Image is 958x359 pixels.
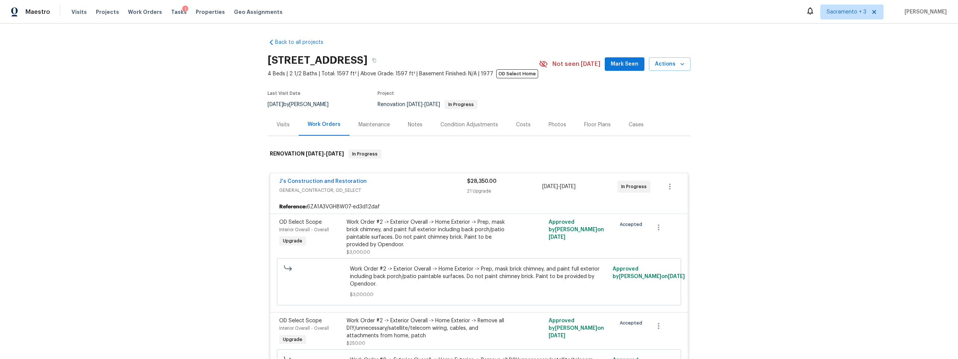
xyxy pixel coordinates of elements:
span: Properties [196,8,225,16]
span: Upgrade [280,336,305,343]
span: OD Select Home [496,69,538,78]
span: Upgrade [280,237,305,245]
span: Work Order #2 -> Exterior Overall -> Home Exterior -> Prep, mask brick chimney, and paint full ex... [350,265,608,288]
h2: [STREET_ADDRESS] [268,57,367,64]
span: Approved by [PERSON_NAME] on [549,220,604,240]
span: $28,350.00 [467,179,497,184]
div: Floor Plans [584,121,611,129]
span: Projects [96,8,119,16]
span: Project [378,91,394,96]
a: J's Construction and Restoration [279,179,367,184]
span: OD Select Scope [279,220,322,225]
span: Approved by [PERSON_NAME] on [549,318,604,338]
span: $3,000.00 [350,291,608,298]
div: Costs [516,121,531,129]
span: OD Select Scope [279,318,322,323]
div: Photos [549,121,566,129]
span: Interior Overall - Overall [279,326,329,331]
div: Cases [629,121,644,129]
div: Condition Adjustments [440,121,498,129]
span: In Progress [445,102,477,107]
div: Notes [408,121,422,129]
span: - [306,151,344,156]
span: Renovation [378,102,478,107]
div: 1 [182,6,188,13]
span: Maestro [25,8,50,16]
div: RENOVATION [DATE]-[DATE]In Progress [268,142,690,166]
span: [DATE] [549,235,565,240]
div: 21 Upgrade [467,187,542,195]
div: 6ZA1A3VGH8W07-ed3d12daf [270,200,688,214]
span: [DATE] [407,102,422,107]
span: [DATE] [549,333,565,338]
span: GENERAL_CONTRACTOR, OD_SELECT [279,187,467,194]
span: $3,000.00 [347,250,370,254]
span: [DATE] [668,274,685,279]
span: Sacramento + 3 [827,8,866,16]
span: Accepted [620,221,645,228]
span: Work Orders [128,8,162,16]
span: Interior Overall - Overall [279,227,329,232]
span: $250.00 [347,341,365,346]
div: Maintenance [359,121,390,129]
span: In Progress [349,150,381,158]
span: [DATE] [306,151,324,156]
span: 4 Beds | 2 1/2 Baths | Total: 1597 ft² | Above Grade: 1597 ft² | Basement Finished: N/A | 1977 [268,70,539,78]
h6: RENOVATION [270,150,344,159]
div: Work Order #2 -> Exterior Overall -> Home Exterior -> Remove all DIY/unnecessary/satellite/teleco... [347,317,510,340]
b: Reference: [279,203,307,211]
span: [DATE] [542,184,558,189]
span: Not seen [DATE] [552,60,600,68]
span: [DATE] [424,102,440,107]
span: Visits [71,8,87,16]
span: Approved by [PERSON_NAME] on [613,266,685,279]
span: Geo Assignments [234,8,283,16]
button: Mark Seen [605,57,644,71]
div: Visits [277,121,290,129]
div: by [PERSON_NAME] [268,100,338,109]
span: [DATE] [560,184,576,189]
div: Work Orders [308,121,341,128]
span: [DATE] [268,102,283,107]
span: [PERSON_NAME] [901,8,947,16]
span: [DATE] [326,151,344,156]
a: Back to all projects [268,39,339,46]
span: Accepted [620,319,645,327]
span: - [407,102,440,107]
button: Actions [649,57,690,71]
span: Actions [655,60,684,69]
span: Tasks [171,9,187,15]
button: Copy Address [367,54,381,67]
div: Work Order #2 -> Exterior Overall -> Home Exterior -> Prep, mask brick chimney, and paint full ex... [347,218,510,248]
span: Mark Seen [611,60,638,69]
span: - [542,183,576,190]
span: Last Visit Date [268,91,300,96]
span: In Progress [621,183,650,190]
